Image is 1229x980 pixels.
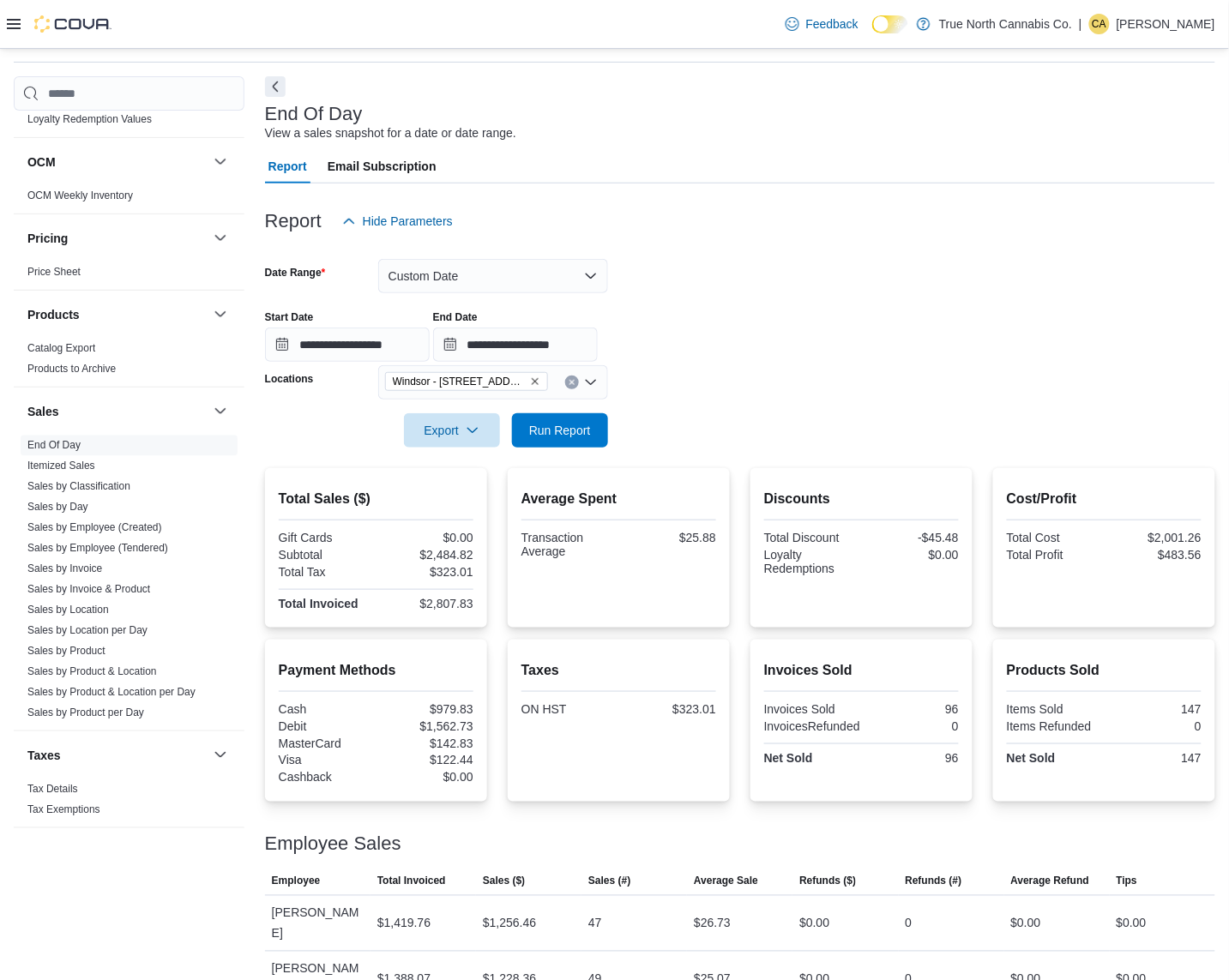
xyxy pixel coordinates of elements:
[279,737,373,750] div: MasterCard
[27,230,207,247] button: Pricing
[27,113,152,127] span: Loyalty Redemption Values
[265,310,314,324] label: Start Date
[27,153,56,171] h3: OCM
[433,328,598,362] input: Press the down key to open a popover containing a calendar.
[279,660,473,681] h2: Payment Methods
[512,413,608,448] button: Run Report
[210,401,231,422] button: Sales
[27,584,150,596] a: Sales by Invoice & Product
[27,706,144,720] span: Sales by Product per Day
[210,745,231,766] button: Taxes
[14,186,244,213] div: OCM
[483,913,536,934] div: $1,256.46
[279,489,473,509] h2: Total Sales ($)
[210,304,231,325] button: Products
[27,439,81,453] span: End Of Day
[335,204,460,238] button: Hide Parameters
[379,737,473,750] div: $142.83
[694,875,758,888] span: Average Sale
[279,597,358,610] strong: Total Invoiced
[27,343,95,355] a: Catalog Export
[529,422,591,439] span: Run Report
[279,754,373,767] div: Visa
[1007,531,1101,544] div: Total Cost
[521,489,716,509] h2: Average Spent
[210,228,231,249] button: Pricing
[265,266,326,280] label: Date Range
[379,548,473,562] div: $2,484.82
[1117,913,1147,934] div: $0.00
[27,686,196,700] span: Sales by Product & Location per Day
[1007,719,1101,733] div: Items Refunded
[27,687,196,699] a: Sales by Product & Location per Day
[27,501,88,514] span: Sales by Day
[1079,14,1082,34] p: |
[1007,489,1202,509] h2: Cost/Profit
[328,149,437,183] span: Email Subscription
[764,548,858,575] div: Loyalty Redemptions
[377,875,446,888] span: Total Invoiced
[483,875,525,888] span: Sales ($)
[764,751,813,765] strong: Net Sold
[865,702,959,716] div: 96
[27,625,148,637] a: Sales by Location per Day
[867,719,959,733] div: 0
[521,702,616,716] div: ON HST
[865,751,959,765] div: 96
[1089,14,1110,34] div: Cheyenne Abbott
[27,562,102,576] span: Sales by Invoice
[1093,14,1107,34] span: CA
[27,460,95,472] a: Itemized Sales
[764,719,860,733] div: InvoicesRefunded
[27,440,81,452] a: End Of Day
[1107,702,1202,716] div: 147
[27,403,207,420] button: Sales
[565,376,579,389] button: Clear input
[27,230,68,247] h3: Pricing
[27,363,116,376] span: Products to Archive
[379,719,473,733] div: $1,562.73
[799,875,856,888] span: Refunds ($)
[265,76,286,97] button: Next
[27,266,81,280] span: Price Sheet
[1011,913,1041,934] div: $0.00
[27,784,78,796] a: Tax Details
[27,646,105,658] a: Sales by Product
[265,124,516,142] div: View a sales snapshot for a date or date range.
[1107,751,1202,765] div: 147
[265,834,401,855] h3: Employee Sales
[279,702,373,716] div: Cash
[27,342,95,356] span: Catalog Export
[1011,875,1090,888] span: Average Refund
[27,267,81,279] a: Price Sheet
[872,15,908,33] input: Dark Mode
[27,665,157,679] span: Sales by Product & Location
[27,604,109,616] a: Sales by Location
[588,875,630,888] span: Sales (#)
[404,413,500,448] button: Export
[279,719,373,733] div: Debit
[764,660,959,681] h2: Invoices Sold
[27,480,130,494] span: Sales by Classification
[27,306,207,323] button: Products
[27,783,78,797] span: Tax Details
[27,666,157,678] a: Sales by Product & Location
[265,104,363,124] h3: End Of Day
[27,189,133,203] span: OCM Weekly Inventory
[622,702,716,716] div: $323.01
[27,481,130,493] a: Sales by Classification
[1107,719,1202,733] div: 0
[779,7,865,41] a: Feedback
[414,413,490,448] span: Export
[27,542,168,556] span: Sales by Employee (Tendered)
[27,153,207,171] button: OCM
[27,522,162,534] a: Sales by Employee (Created)
[379,565,473,579] div: $323.01
[764,531,858,544] div: Total Discount
[1007,660,1202,681] h2: Products Sold
[588,913,602,934] div: 47
[906,875,962,888] span: Refunds (#)
[865,548,959,562] div: $0.00
[622,531,716,544] div: $25.88
[1117,14,1215,34] p: [PERSON_NAME]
